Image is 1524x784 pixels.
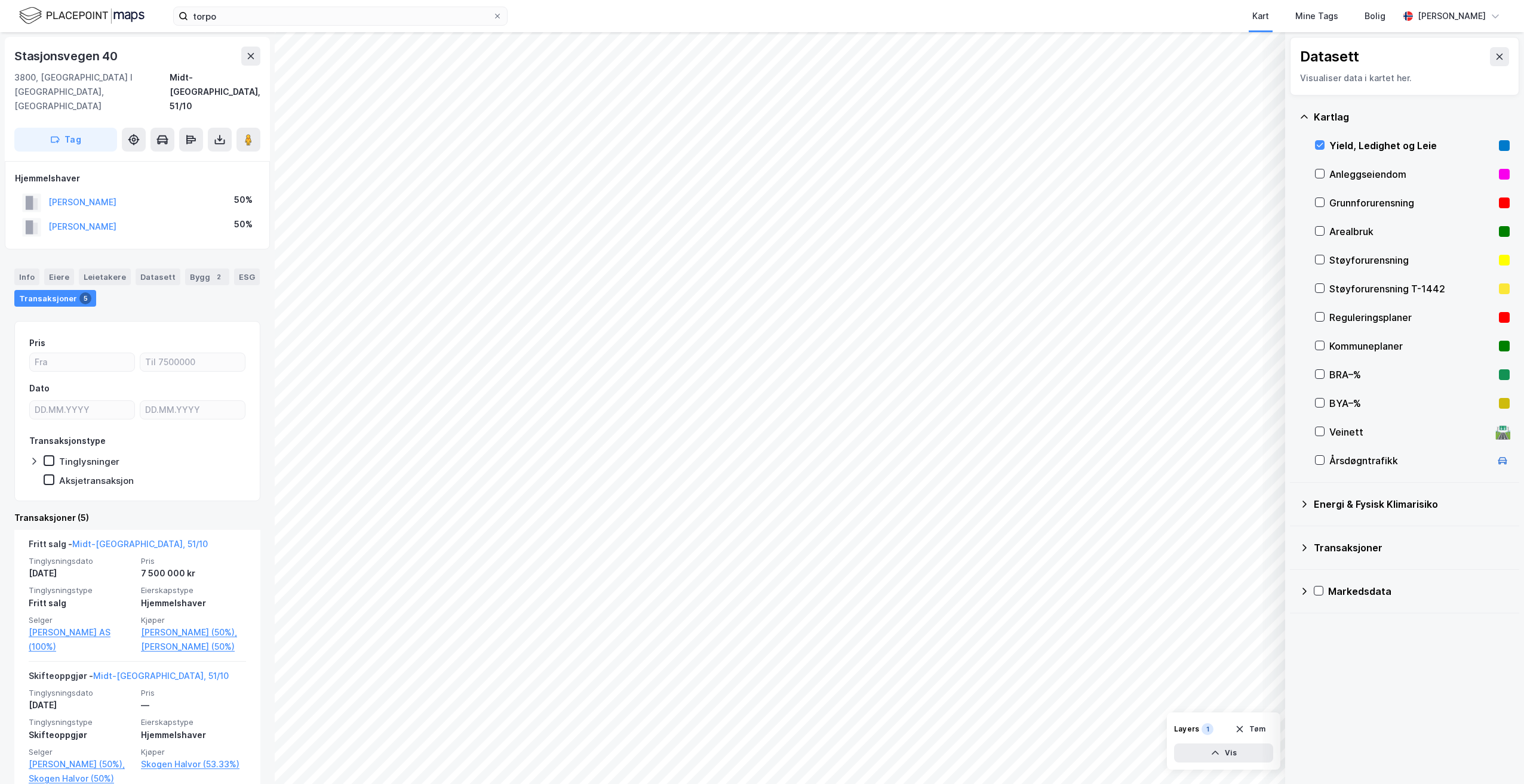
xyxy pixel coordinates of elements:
div: Markedsdata [1328,584,1510,598]
div: Bygg [185,268,229,285]
button: Vis [1174,743,1273,763]
a: [PERSON_NAME] (50%), [29,757,134,771]
div: Visualiser data i kartet her. [1300,71,1509,85]
div: Pris [29,336,45,350]
span: Eierskapstype [141,585,246,595]
div: Kommuneplaner [1329,339,1494,353]
input: DD.MM.YYYY [140,401,245,419]
input: Fra [30,353,134,371]
span: Selger [29,747,134,757]
button: Tag [14,128,117,152]
div: Hjemmelshaver [141,728,246,742]
div: 🛣️ [1495,424,1511,440]
div: Midt-[GEOGRAPHIC_DATA], 51/10 [170,70,260,113]
span: Pris [141,688,246,698]
div: Leietakere [79,268,131,285]
div: Aksjetransaksjon [59,475,134,486]
div: Skifteoppgjør [29,728,134,742]
div: Grunnforurensning [1329,196,1494,210]
div: 7 500 000 kr [141,566,246,581]
div: 50% [234,193,253,207]
div: BYA–% [1329,396,1494,410]
div: Transaksjoner [1314,541,1510,555]
a: Midt-[GEOGRAPHIC_DATA], 51/10 [72,539,208,549]
div: Transaksjonstype [29,434,106,448]
a: [PERSON_NAME] (50%), [141,625,246,640]
div: Hjemmelshaver [15,171,260,186]
div: Årsdøgntrafikk [1329,453,1491,468]
div: Kontrollprogram for chat [1464,727,1524,784]
span: Selger [29,615,134,625]
div: Transaksjoner (5) [14,511,260,525]
div: Layers [1174,724,1199,734]
div: Datasett [136,268,180,285]
div: Bolig [1365,9,1385,23]
div: [PERSON_NAME] [1418,9,1486,23]
div: Datasett [1300,47,1359,66]
div: Tinglysninger [59,456,119,467]
div: 3800, [GEOGRAPHIC_DATA] I [GEOGRAPHIC_DATA], [GEOGRAPHIC_DATA] [14,70,170,113]
div: Stasjonsvegen 40 [14,47,120,66]
div: BRA–% [1329,368,1494,382]
div: Støyforurensning [1329,253,1494,267]
div: Skifteoppgjør - [29,669,229,688]
div: Reguleringsplaner [1329,310,1494,325]
div: Støyforurensning T-1442 [1329,282,1494,296]
div: Fritt salg [29,596,134,610]
a: [PERSON_NAME] AS (100%) [29,625,134,654]
div: [DATE] [29,566,134,581]
input: DD.MM.YYYY [30,401,134,419]
a: Midt-[GEOGRAPHIC_DATA], 51/10 [93,671,229,681]
input: Søk på adresse, matrikkel, gårdeiere, leietakere eller personer [188,7,493,25]
div: Fritt salg - [29,537,208,556]
div: Kartlag [1314,110,1510,124]
div: Kart [1252,9,1269,23]
div: Anleggseiendom [1329,167,1494,181]
div: — [141,698,246,712]
a: [PERSON_NAME] (50%) [141,640,246,654]
div: Mine Tags [1295,9,1338,23]
span: Tinglysningstype [29,585,134,595]
span: Tinglysningstype [29,717,134,727]
div: Veinett [1329,425,1491,439]
div: Transaksjoner [14,290,96,307]
span: Tinglysningsdato [29,688,134,698]
div: Dato [29,381,50,396]
span: Kjøper [141,615,246,625]
div: Arealbruk [1329,224,1494,239]
div: Eiere [44,268,74,285]
div: Energi & Fysisk Klimarisiko [1314,497,1510,511]
span: Tinglysningsdato [29,556,134,566]
div: 5 [79,292,91,304]
div: Hjemmelshaver [141,596,246,610]
span: Pris [141,556,246,566]
div: 2 [213,271,225,283]
span: Kjøper [141,747,246,757]
div: Yield, Ledighet og Leie [1329,138,1494,153]
div: Info [14,268,39,285]
iframe: Chat Widget [1464,727,1524,784]
button: Tøm [1227,720,1273,739]
a: Skogen Halvor (53.33%) [141,757,246,771]
div: 50% [234,217,253,232]
div: 1 [1202,723,1213,735]
input: Til 7500000 [140,353,245,371]
img: logo.f888ab2527a4732fd821a326f86c7f29.svg [19,5,145,26]
div: [DATE] [29,698,134,712]
div: ESG [234,268,260,285]
span: Eierskapstype [141,717,246,727]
